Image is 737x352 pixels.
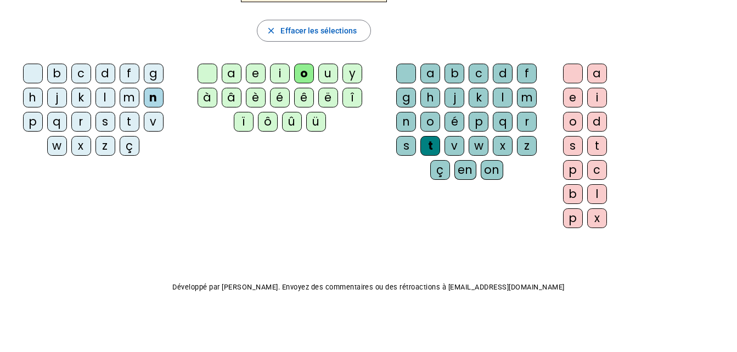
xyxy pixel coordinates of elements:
[318,64,338,83] div: u
[294,64,314,83] div: o
[445,136,464,156] div: v
[587,64,607,83] div: a
[246,88,266,107] div: è
[47,112,67,132] div: q
[342,64,362,83] div: y
[71,136,91,156] div: x
[95,112,115,132] div: s
[517,136,537,156] div: z
[120,112,139,132] div: t
[47,136,67,156] div: w
[587,112,607,132] div: d
[469,88,488,107] div: k
[396,88,416,107] div: g
[270,88,290,107] div: é
[9,281,728,294] p: Développé par [PERSON_NAME]. Envoyez des commentaires ou des rétroactions à [EMAIL_ADDRESS][DOMAI...
[246,64,266,83] div: e
[294,88,314,107] div: ê
[469,136,488,156] div: w
[469,112,488,132] div: p
[144,64,164,83] div: g
[342,88,362,107] div: î
[258,112,278,132] div: ô
[396,136,416,156] div: s
[517,112,537,132] div: r
[493,64,513,83] div: d
[481,160,503,180] div: on
[266,26,276,36] mat-icon: close
[144,88,164,107] div: n
[493,112,513,132] div: q
[563,136,583,156] div: s
[120,64,139,83] div: f
[144,112,164,132] div: v
[198,88,217,107] div: à
[445,64,464,83] div: b
[23,112,43,132] div: p
[257,20,370,42] button: Effacer les sélections
[47,88,67,107] div: j
[563,208,583,228] div: p
[396,112,416,132] div: n
[95,136,115,156] div: z
[587,136,607,156] div: t
[95,64,115,83] div: d
[95,88,115,107] div: l
[420,88,440,107] div: h
[306,112,326,132] div: ü
[71,64,91,83] div: c
[445,88,464,107] div: j
[222,64,241,83] div: a
[280,24,357,37] span: Effacer les sélections
[430,160,450,180] div: ç
[23,88,43,107] div: h
[234,112,254,132] div: ï
[120,136,139,156] div: ç
[71,88,91,107] div: k
[563,112,583,132] div: o
[420,64,440,83] div: a
[420,136,440,156] div: t
[493,136,513,156] div: x
[469,64,488,83] div: c
[563,184,583,204] div: b
[493,88,513,107] div: l
[587,160,607,180] div: c
[270,64,290,83] div: i
[517,64,537,83] div: f
[563,160,583,180] div: p
[47,64,67,83] div: b
[587,184,607,204] div: l
[420,112,440,132] div: o
[71,112,91,132] div: r
[222,88,241,107] div: â
[563,88,583,107] div: e
[120,88,139,107] div: m
[282,112,302,132] div: û
[445,112,464,132] div: é
[318,88,338,107] div: ë
[587,88,607,107] div: i
[517,88,537,107] div: m
[587,208,607,228] div: x
[454,160,476,180] div: en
